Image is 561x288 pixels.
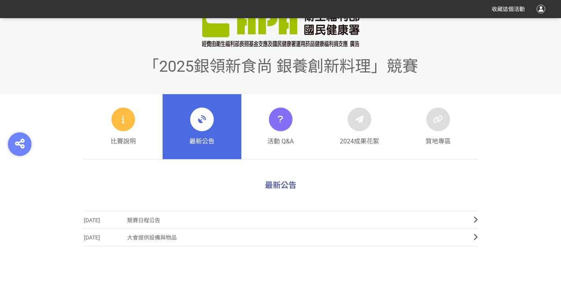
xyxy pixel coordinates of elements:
[84,94,163,160] a: 比賽說明
[320,94,399,160] a: 2024成果花絮
[111,137,136,146] span: 比賽說明
[426,137,451,146] span: 質地專區
[84,212,127,229] span: [DATE]
[267,137,294,146] span: 活動 Q&A
[241,94,320,160] a: 活動 Q&A
[163,94,241,160] a: 最新公告
[84,229,127,247] span: [DATE]
[143,57,418,76] span: 「2025銀領新食尚 銀養創新料理」競賽
[143,68,418,72] a: 「2025銀領新食尚 銀養創新料理」競賽
[340,137,379,146] span: 2024成果花絮
[399,94,478,160] a: 質地專區
[492,6,525,12] span: 收藏這個活動
[265,180,296,190] span: 最新公告
[127,229,462,247] span: 大會提供設備與物品
[84,211,478,229] a: [DATE]競賽日程公告
[84,229,478,246] a: [DATE]大會提供設備與物品
[189,137,215,146] span: 最新公告
[127,212,462,229] span: 競賽日程公告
